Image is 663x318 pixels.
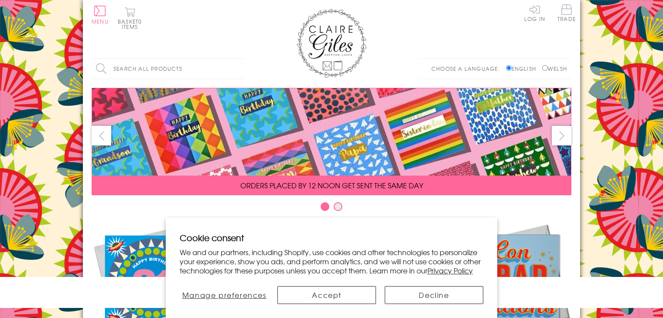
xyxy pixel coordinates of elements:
[277,286,376,304] button: Accept
[180,286,269,304] button: Manage preferences
[182,290,267,300] span: Manage preferences
[542,65,567,73] label: Welsh
[557,4,576,23] a: Trade
[427,265,473,276] a: Privacy Policy
[431,65,504,73] p: Choose a language:
[236,59,244,79] input: Search
[92,17,109,25] span: Menu
[334,202,342,211] button: Carousel Page 2
[297,9,366,78] img: Claire Giles Greetings Cards
[321,202,329,211] button: Carousel Page 1 (Current Slide)
[180,232,483,244] h2: Cookie consent
[506,65,512,71] input: English
[385,286,483,304] button: Decline
[557,4,576,21] span: Trade
[122,17,142,31] span: 0 items
[92,6,109,24] button: Menu
[180,248,483,275] p: We and our partners, including Shopify, use cookies and other technologies to personalize your ex...
[506,65,540,73] label: English
[92,126,111,145] button: prev
[118,7,142,29] button: Basket0 items
[92,202,571,215] div: Carousel Pagination
[524,4,545,21] a: Log In
[542,65,548,71] input: Welsh
[552,126,571,145] button: next
[92,59,244,79] input: Search all products
[240,180,423,190] span: ORDERS PLACED BY 12 NOON GET SENT THE SAME DAY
